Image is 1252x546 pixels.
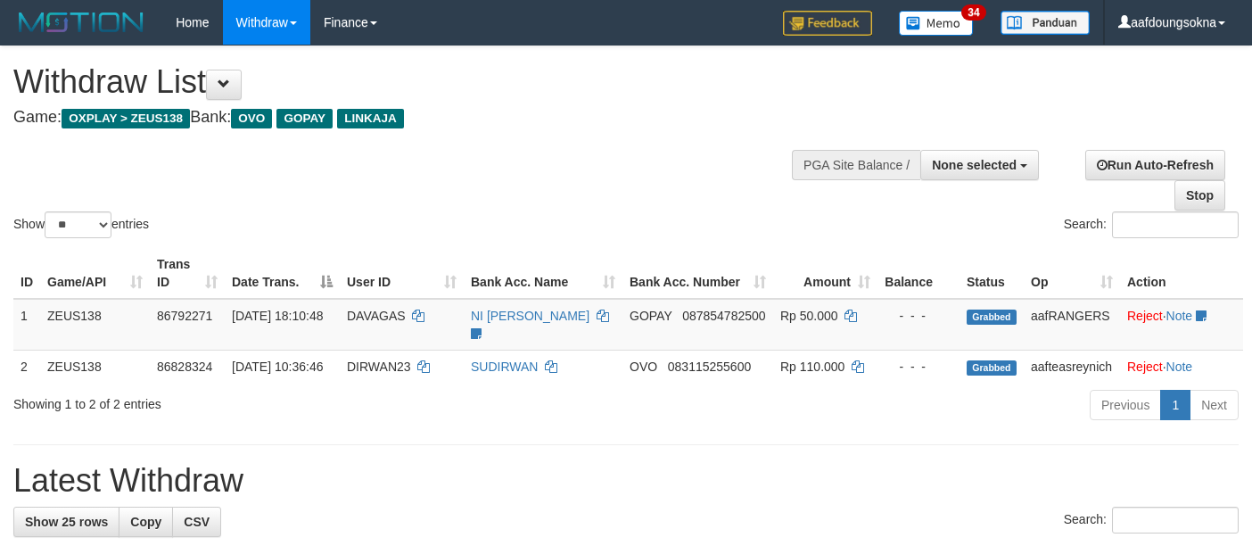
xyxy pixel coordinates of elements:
span: None selected [932,158,1017,172]
td: ZEUS138 [40,350,150,383]
span: Copy 087854782500 to clipboard [682,309,765,323]
span: Grabbed [967,360,1017,376]
img: Feedback.jpg [783,11,872,36]
span: CSV [184,515,210,529]
span: [DATE] 10:36:46 [232,360,323,374]
td: aafRANGERS [1024,299,1120,351]
th: Status [960,248,1024,299]
th: Action [1120,248,1243,299]
img: panduan.png [1001,11,1090,35]
th: Bank Acc. Name: activate to sort column ascending [464,248,622,299]
span: Show 25 rows [25,515,108,529]
span: Rp 50.000 [780,309,838,323]
a: SUDIRWAN [471,360,538,374]
span: GOPAY [276,109,333,128]
th: Amount: activate to sort column ascending [773,248,877,299]
th: User ID: activate to sort column ascending [340,248,464,299]
span: 34 [961,4,985,21]
input: Search: [1112,211,1239,238]
a: Note [1166,309,1193,323]
span: OXPLAY > ZEUS138 [62,109,190,128]
div: - - - [885,307,952,325]
a: Note [1166,360,1193,374]
a: Run Auto-Refresh [1085,150,1225,180]
span: Copy 083115255600 to clipboard [668,360,751,374]
span: DIRWAN23 [347,360,411,374]
span: LINKAJA [337,109,404,128]
h4: Game: Bank: [13,109,817,127]
span: [DATE] 18:10:48 [232,309,323,323]
label: Search: [1064,211,1239,238]
select: Showentries [45,211,111,238]
th: Game/API: activate to sort column ascending [40,248,150,299]
a: CSV [172,507,221,537]
th: Balance [877,248,960,299]
td: ZEUS138 [40,299,150,351]
button: None selected [920,150,1039,180]
h1: Withdraw List [13,64,817,100]
td: 1 [13,299,40,351]
div: PGA Site Balance / [792,150,920,180]
th: ID [13,248,40,299]
th: Trans ID: activate to sort column ascending [150,248,225,299]
span: Grabbed [967,310,1017,325]
img: MOTION_logo.png [13,9,149,36]
span: OVO [231,109,272,128]
span: GOPAY [630,309,671,323]
span: Copy [130,515,161,529]
div: Showing 1 to 2 of 2 entries [13,388,508,413]
h1: Latest Withdraw [13,463,1239,499]
a: 1 [1160,390,1190,420]
a: Show 25 rows [13,507,119,537]
label: Search: [1064,507,1239,534]
a: Next [1190,390,1239,420]
th: Date Trans.: activate to sort column descending [225,248,340,299]
div: - - - [885,358,952,376]
img: Button%20Memo.svg [899,11,974,36]
span: Rp 110.000 [780,360,844,374]
span: 86792271 [157,309,212,323]
th: Op: activate to sort column ascending [1024,248,1120,299]
input: Search: [1112,507,1239,534]
td: 2 [13,350,40,383]
span: 86828324 [157,360,212,374]
td: · [1120,299,1243,351]
a: Previous [1090,390,1161,420]
td: aafteasreynich [1024,350,1120,383]
th: Bank Acc. Number: activate to sort column ascending [622,248,773,299]
a: Copy [119,507,173,537]
a: Stop [1174,180,1225,211]
a: NI [PERSON_NAME] [471,309,589,323]
label: Show entries [13,211,149,238]
td: · [1120,350,1243,383]
span: DAVAGAS [347,309,406,323]
span: OVO [630,360,657,374]
a: Reject [1127,309,1163,323]
a: Reject [1127,360,1163,374]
